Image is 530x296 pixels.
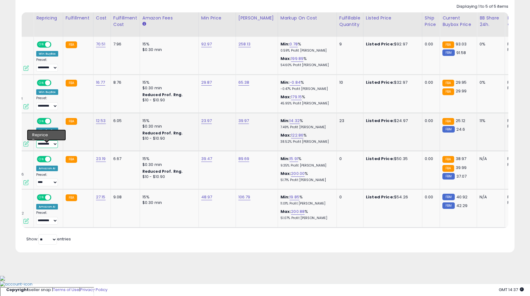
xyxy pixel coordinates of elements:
[96,15,108,21] div: Cost
[366,194,394,200] b: Listed Price:
[507,156,528,162] div: FBA: 2
[280,209,291,214] b: Max:
[37,157,45,162] span: ON
[201,41,212,47] a: 92.97
[238,41,251,47] a: 258.13
[507,124,528,129] div: FBM: 5
[36,204,58,209] div: Amazon AI
[507,200,528,205] div: FBM: 4
[113,156,135,162] div: 6.67
[142,136,194,141] div: $10 - $10.90
[507,41,528,47] div: FBA: 1
[280,118,332,129] div: %
[36,58,58,72] div: Preset:
[280,15,334,21] div: Markup on Cost
[280,56,332,67] div: %
[366,156,417,162] div: $50.35
[113,118,135,124] div: 6.05
[201,79,212,86] a: 29.87
[366,118,417,124] div: $24.97
[507,15,530,28] div: Num of Comp.
[142,47,194,53] div: $0.30 min
[280,171,332,182] div: %
[456,88,467,94] span: 29.99
[280,156,290,162] b: Min:
[238,79,250,86] a: 65.38
[456,118,466,124] span: 25.12
[480,156,500,162] div: N/A
[366,41,417,47] div: $92.97
[96,79,105,86] a: 16.77
[201,118,212,124] a: 23.97
[442,41,454,48] small: FBA
[280,216,332,220] p: 51.07% Profit [PERSON_NAME]
[507,194,528,200] div: FBA: 0
[142,80,194,85] div: 15%
[280,132,291,138] b: Max:
[456,79,467,85] span: 29.95
[339,41,358,47] div: 9
[142,21,146,27] small: Amazon Fees.
[280,171,291,176] b: Max:
[37,42,45,47] span: ON
[142,174,194,180] div: $10 - $10.90
[425,194,435,200] div: 0.00
[480,80,500,85] div: 0%
[238,194,250,200] a: 106.79
[456,203,468,209] span: 42.29
[113,15,137,28] div: Fulfillment Cost
[238,118,249,124] a: 39.97
[280,80,332,91] div: %
[442,15,474,28] div: Current Buybox Price
[66,156,77,163] small: FBA
[50,42,60,47] span: OFF
[289,41,298,47] a: 0.78
[339,118,358,124] div: 23
[366,194,417,200] div: $54.26
[142,130,183,136] b: Reduced Prof. Rng.
[289,156,298,162] a: 15.91
[50,80,60,85] span: OFF
[36,211,58,225] div: Preset:
[457,4,508,10] div: Displaying 1 to 5 of 5 items
[26,236,71,242] span: Show: entries
[66,15,91,21] div: Fulfillment
[442,194,454,200] small: FBM
[50,195,60,200] span: OFF
[142,169,183,174] b: Reduced Prof. Rng.
[366,118,394,124] b: Listed Price:
[113,194,135,200] div: 9.08
[339,156,358,162] div: 0
[142,194,194,200] div: 15%
[280,201,332,206] p: 11.01% Profit [PERSON_NAME]
[456,126,465,132] span: 24.6
[36,15,60,21] div: Repricing
[291,132,303,138] a: 122.86
[142,98,194,103] div: $10 - $10.90
[278,12,337,37] th: The percentage added to the cost of goods (COGS) that forms the calculator for Min & Max prices.
[36,89,58,95] div: Win BuyBox
[280,140,332,144] p: 38.52% Profit [PERSON_NAME]
[425,118,435,124] div: 0.00
[142,41,194,47] div: 15%
[507,162,528,167] div: FBM: 5
[280,63,332,67] p: 54.60% Profit [PERSON_NAME]
[442,156,454,163] small: FBA
[36,173,58,187] div: Preset:
[425,80,435,85] div: 0.00
[507,80,528,85] div: FBA: 8
[507,85,528,91] div: FBM: 5
[456,173,467,179] span: 37.07
[289,118,300,124] a: 14.32
[280,87,332,91] p: -0.47% Profit [PERSON_NAME]
[280,194,332,206] div: %
[201,194,212,200] a: 48.97
[425,41,435,47] div: 0.00
[66,41,77,48] small: FBA
[280,156,332,167] div: %
[456,156,467,162] span: 38.97
[442,173,454,180] small: FBM
[366,156,394,162] b: Listed Price:
[289,194,299,200] a: 19.85
[442,80,454,87] small: FBA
